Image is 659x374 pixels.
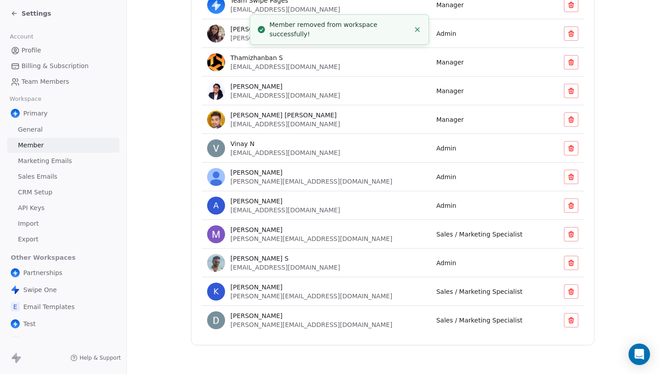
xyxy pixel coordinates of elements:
[230,197,282,206] span: [PERSON_NAME]
[437,317,523,324] span: Sales / Marketing Specialist
[412,24,423,35] button: Close toast
[7,232,119,247] a: Export
[230,34,392,42] span: [PERSON_NAME][EMAIL_ADDRESS][DOMAIN_NAME]
[7,154,119,168] a: Marketing Emails
[79,354,121,361] span: Help & Support
[230,321,392,328] span: [PERSON_NAME][EMAIL_ADDRESS][DOMAIN_NAME]
[11,319,20,328] img: user_01J93QE9VH11XXZQZDP4TWZEES.jpg
[23,109,48,118] span: Primary
[7,122,119,137] a: General
[207,139,225,157] img: tQ4X-n8eb_WQk2P0dttU_YHU43HLcVPCM2_bIIb2JO4
[18,156,72,166] span: Marketing Emails
[11,268,20,277] img: user_01J93QE9VH11XXZQZDP4TWZEES.jpg
[230,264,340,271] span: [EMAIL_ADDRESS][DOMAIN_NAME]
[437,87,464,95] span: Manager
[23,319,36,328] span: Test
[22,46,41,55] span: Profile
[437,30,457,37] span: Admin
[437,259,457,267] span: Admin
[437,59,464,66] span: Manager
[437,231,523,238] span: Sales / Marketing Specialist
[230,254,289,263] span: [PERSON_NAME] S
[230,25,282,34] span: [PERSON_NAME]
[6,92,45,106] span: Workspace
[11,302,20,311] span: E
[18,125,43,134] span: General
[207,82,225,100] img: uiryBrbPkeArMJloRmFg2YOOGDzCGFefb82euV5FM5w
[207,311,225,329] img: btuDnT3_IiZgu1PqangbfwczGIuy9wqFwKsM3L_XHdM
[230,206,340,214] span: [EMAIL_ADDRESS][DOMAIN_NAME]
[437,173,457,181] span: Admin
[230,283,282,292] span: [PERSON_NAME]
[22,61,89,71] span: Billing & Subscription
[7,185,119,200] a: CRM Setup
[22,77,69,86] span: Team Members
[207,197,225,215] span: A
[230,111,337,120] span: [PERSON_NAME] [PERSON_NAME]
[7,216,119,231] a: Import
[18,219,39,228] span: Import
[18,188,52,197] span: CRM Setup
[7,250,79,265] span: Other Workspaces
[18,203,44,213] span: API Keys
[230,149,340,156] span: [EMAIL_ADDRESS][DOMAIN_NAME]
[7,43,119,58] a: Profile
[22,9,51,18] span: Settings
[230,292,392,300] span: [PERSON_NAME][EMAIL_ADDRESS][DOMAIN_NAME]
[207,25,225,43] img: Jp3EYG3FI4p2CbpuQxB_VGQqxj6WfYFw30QDuTe5b9w
[207,254,225,272] img: NvwKZD-gkhoWGOEN1_w8epd0BMSL7PqwXEOx5l2uaqA
[207,111,225,129] img: KxR5erVFvILiLK9qEmJNx3fek4xWe9dVfT8eDb-DblY
[230,139,255,148] span: Vinay N
[230,168,282,177] span: [PERSON_NAME]
[230,53,283,62] span: Thamizhanban S
[230,6,340,13] span: [EMAIL_ADDRESS][DOMAIN_NAME]
[230,63,340,70] span: [EMAIL_ADDRESS][DOMAIN_NAME]
[230,225,282,234] span: [PERSON_NAME]
[437,202,457,209] span: Admin
[230,235,392,242] span: [PERSON_NAME][EMAIL_ADDRESS][DOMAIN_NAME]
[437,116,464,123] span: Manager
[18,235,39,244] span: Export
[437,1,464,9] span: Manager
[23,268,62,277] span: Partnerships
[18,141,44,150] span: Member
[230,311,282,320] span: [PERSON_NAME]
[437,288,523,295] span: Sales / Marketing Specialist
[7,138,119,153] a: Member
[207,168,225,186] img: bZuC8rmG3iqpjxD1qX4QRQWJR6OQw0nnkKhB2GWIlYE
[11,285,20,294] img: swipeone-app-icon.png
[629,344,650,365] div: Open Intercom Messenger
[23,285,57,294] span: Swipe One
[207,53,225,71] img: myLogo.png
[269,20,410,39] div: Member removed from workspace successfully!
[230,120,340,128] span: [EMAIL_ADDRESS][DOMAIN_NAME]
[437,145,457,152] span: Admin
[6,30,37,43] span: Account
[230,178,392,185] span: [PERSON_NAME][EMAIL_ADDRESS][DOMAIN_NAME]
[230,92,340,99] span: [EMAIL_ADDRESS][DOMAIN_NAME]
[23,302,74,311] span: Email Templates
[207,225,225,243] img: TlsSezw8BTRk5TVt3Fxe90fjsJ1PGJpVdiXYqzY701c
[7,74,119,89] a: Team Members
[11,109,20,118] img: user_01J93QE9VH11XXZQZDP4TWZEES.jpg
[11,336,20,345] span: S
[7,169,119,184] a: Sales Emails
[207,283,225,301] span: k
[230,82,282,91] span: [PERSON_NAME]
[11,9,51,18] a: Settings
[18,172,57,181] span: Sales Emails
[7,59,119,73] a: Billing & Subscription
[70,354,121,361] a: Help & Support
[23,336,91,345] span: Swipe One Seed Data
[7,201,119,215] a: API Keys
